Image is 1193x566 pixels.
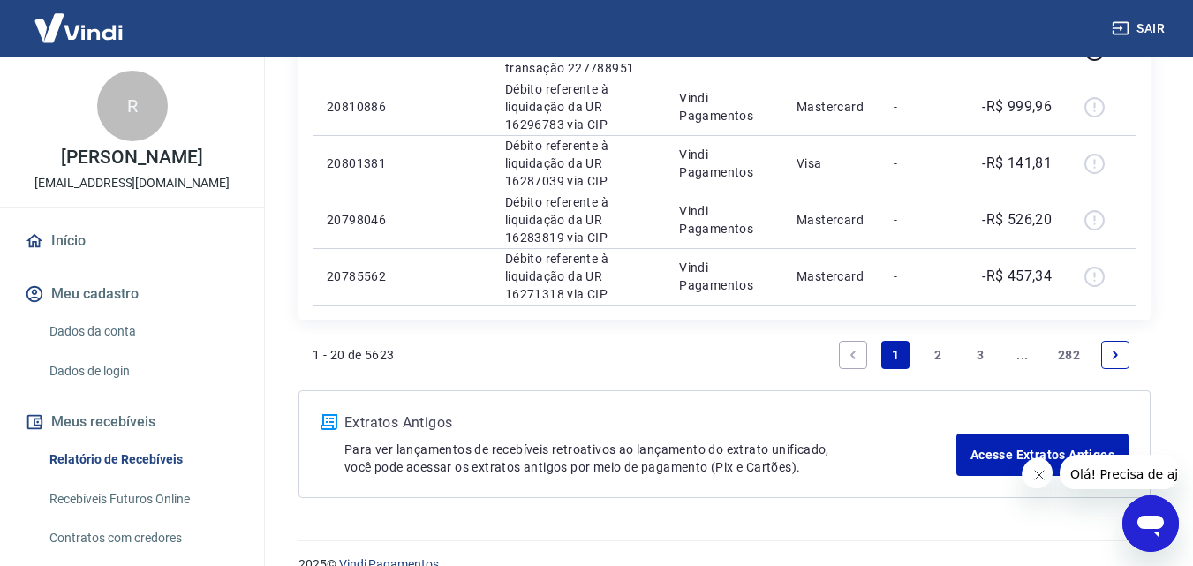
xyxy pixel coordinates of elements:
[505,137,651,190] p: Débito referente à liquidação da UR 16287039 via CIP
[679,146,768,181] p: Vindi Pagamentos
[956,434,1129,476] a: Acesse Extratos Antigos
[894,268,946,285] p: -
[21,1,136,55] img: Vindi
[679,89,768,125] p: Vindi Pagamentos
[21,222,243,260] a: Início
[505,80,651,133] p: Débito referente à liquidação da UR 16296783 via CIP
[982,96,1052,117] p: -R$ 999,96
[21,403,243,441] button: Meus recebíveis
[42,353,243,389] a: Dados de login
[982,209,1052,230] p: -R$ 526,20
[11,12,148,26] span: Olá! Precisa de ajuda?
[61,148,202,167] p: [PERSON_NAME]
[1051,341,1087,369] a: Page 282
[344,441,956,476] p: Para ver lançamentos de recebíveis retroativos ao lançamento do extrato unificado, você pode aces...
[313,346,395,364] p: 1 - 20 de 5623
[1008,341,1037,369] a: Jump forward
[42,441,243,478] a: Relatório de Recebíveis
[42,520,243,556] a: Contratos com credores
[1022,457,1053,488] iframe: Fechar mensagem
[881,341,910,369] a: Page 1 is your current page
[894,98,946,116] p: -
[839,341,867,369] a: Previous page
[327,211,406,229] p: 20798046
[679,259,768,294] p: Vindi Pagamentos
[34,174,230,192] p: [EMAIL_ADDRESS][DOMAIN_NAME]
[894,211,946,229] p: -
[327,98,406,116] p: 20810886
[832,334,1136,376] ul: Pagination
[21,275,243,313] button: Meu cadastro
[505,250,651,303] p: Débito referente à liquidação da UR 16271318 via CIP
[982,153,1052,174] p: -R$ 141,81
[982,266,1052,287] p: -R$ 457,34
[797,98,865,116] p: Mastercard
[327,155,406,172] p: 20801381
[679,202,768,238] p: Vindi Pagamentos
[42,481,243,517] a: Recebíveis Futuros Online
[966,341,994,369] a: Page 3
[505,193,651,246] p: Débito referente à liquidação da UR 16283819 via CIP
[797,155,865,172] p: Visa
[797,211,865,229] p: Mastercard
[321,414,337,430] img: ícone
[1108,12,1172,45] button: Sair
[924,341,952,369] a: Page 2
[344,412,956,434] p: Extratos Antigos
[1060,455,1179,489] iframe: Mensagem da empresa
[42,313,243,350] a: Dados da conta
[327,268,406,285] p: 20785562
[1122,495,1179,552] iframe: Botão para abrir a janela de mensagens
[797,268,865,285] p: Mastercard
[97,71,168,141] div: R
[1101,341,1129,369] a: Next page
[894,155,946,172] p: -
